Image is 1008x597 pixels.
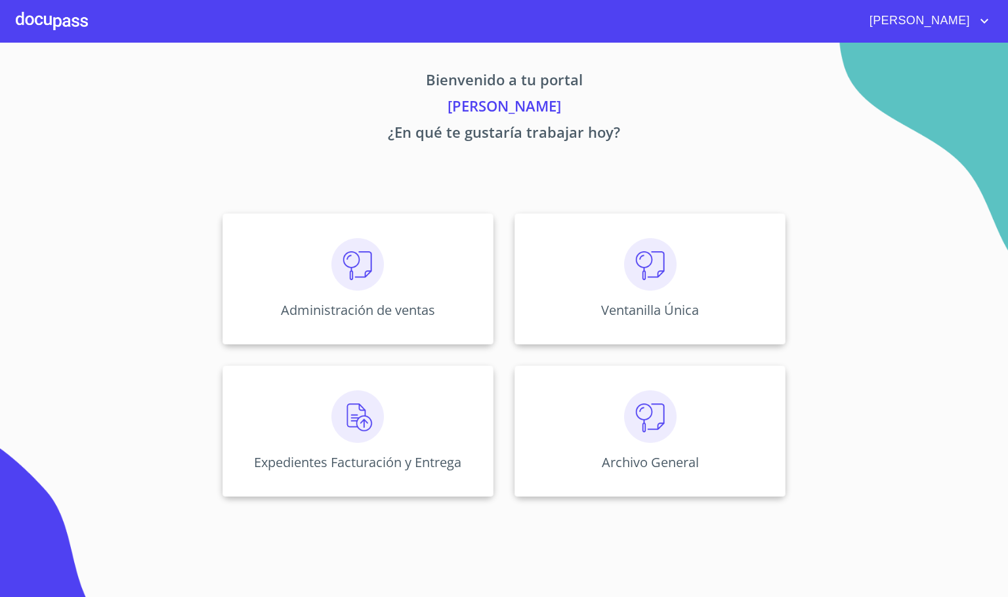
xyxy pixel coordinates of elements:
img: consulta.png [624,390,677,443]
img: carga.png [331,390,384,443]
p: Bienvenido a tu portal [100,69,908,95]
p: [PERSON_NAME] [100,95,908,121]
img: consulta.png [331,238,384,291]
button: account of current user [860,10,992,31]
p: Archivo General [602,453,699,471]
img: consulta.png [624,238,677,291]
p: Administración de ventas [281,301,435,319]
p: ¿En qué te gustaría trabajar hoy? [100,121,908,148]
p: Ventanilla Única [601,301,699,319]
p: Expedientes Facturación y Entrega [254,453,461,471]
span: [PERSON_NAME] [860,10,976,31]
